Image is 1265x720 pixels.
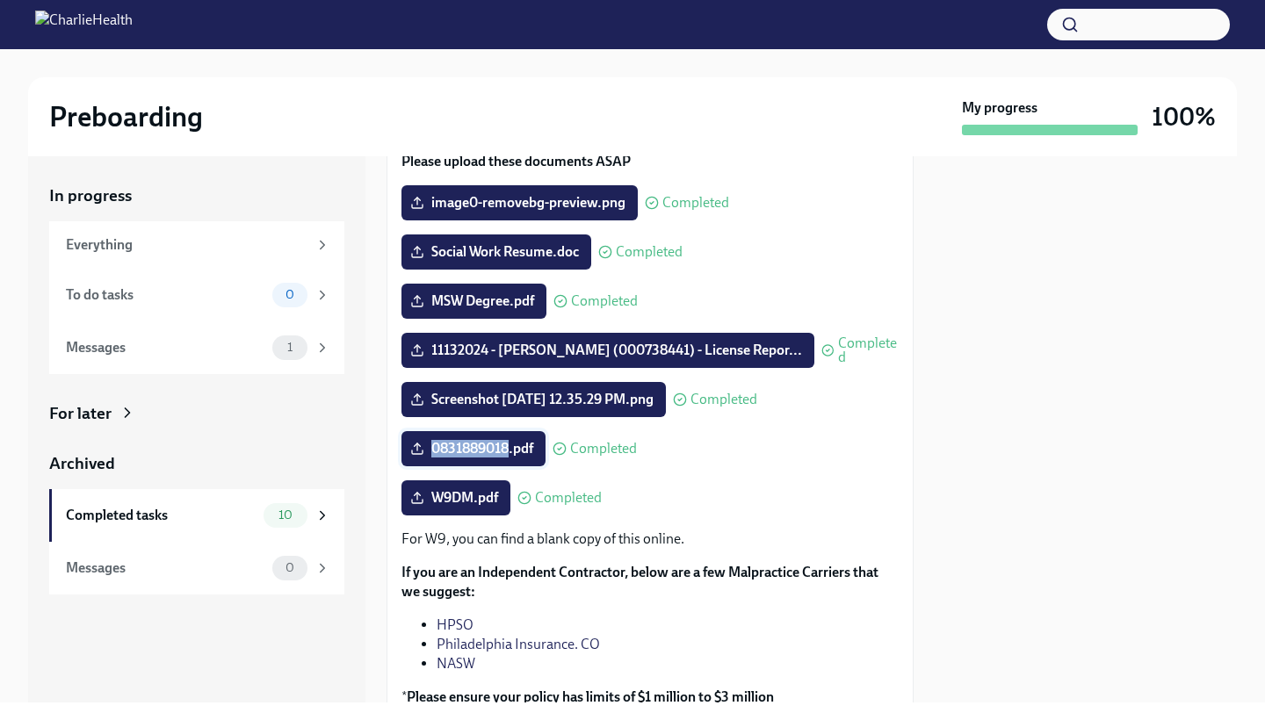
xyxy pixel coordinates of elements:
[66,558,265,578] div: Messages
[275,561,305,574] span: 0
[401,153,631,169] strong: Please upload these documents ASAP
[49,221,344,269] a: Everything
[414,194,625,212] span: image0-removebg-preview.png
[414,243,579,261] span: Social Work Resume.doc
[49,402,344,425] a: For later
[277,341,303,354] span: 1
[401,431,546,466] label: 0831889018.pdf
[66,506,257,525] div: Completed tasks
[401,529,899,549] p: For W9, you can find a blank copy of this online.
[49,489,344,542] a: Completed tasks10
[414,440,533,457] span: 0831889018.pdf
[1152,101,1216,133] h3: 100%
[49,321,344,374] a: Messages1
[401,382,666,417] label: Screenshot [DATE] 12.35.29 PM.png
[66,235,307,255] div: Everything
[616,245,683,259] span: Completed
[401,564,878,600] strong: If you are an Independent Contractor, below are a few Malpractice Carriers that we suggest:
[49,269,344,321] a: To do tasks0
[66,338,265,357] div: Messages
[268,508,303,522] span: 10
[437,655,475,672] a: NASW
[401,284,546,319] label: MSW Degree.pdf
[401,333,814,368] label: 11132024 - [PERSON_NAME] (000738441) - License Repor...
[414,489,498,507] span: W9DM.pdf
[437,616,473,633] a: HPSO
[662,196,729,210] span: Completed
[838,336,899,364] span: Completed
[49,99,203,134] h2: Preboarding
[962,98,1037,118] strong: My progress
[49,542,344,594] a: Messages0
[690,392,757,407] span: Completed
[401,185,638,220] label: image0-removebg-preview.png
[437,636,600,652] a: Philadelphia Insurance. CO
[414,292,534,310] span: MSW Degree.pdf
[570,442,637,456] span: Completed
[401,234,591,270] label: Social Work Resume.doc
[535,491,602,505] span: Completed
[401,480,510,515] label: W9DM.pdf
[49,402,112,425] div: For later
[407,688,774,705] strong: Please ensure your policy has limits of $1 million to $3 million
[275,288,305,301] span: 0
[414,391,654,408] span: Screenshot [DATE] 12.35.29 PM.png
[414,342,802,359] span: 11132024 - [PERSON_NAME] (000738441) - License Repor...
[66,285,265,305] div: To do tasks
[571,294,638,308] span: Completed
[49,184,344,207] a: In progress
[49,452,344,475] a: Archived
[35,11,133,39] img: CharlieHealth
